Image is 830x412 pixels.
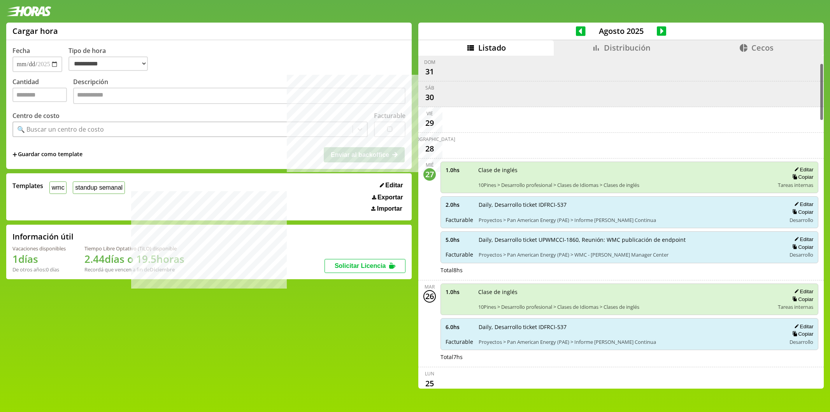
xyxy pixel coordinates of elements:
[73,181,125,194] button: standup semanal
[423,290,436,303] div: 26
[325,259,405,273] button: Solicitar Licencia
[790,251,813,258] span: Desarrollo
[12,231,74,242] h2: Información útil
[478,288,772,296] span: Clase de inglés
[425,283,435,290] div: mar
[446,216,473,224] span: Facturable
[778,181,813,188] span: Tareas internas
[792,236,813,243] button: Editar
[84,245,184,252] div: Tiempo Libre Optativo (TiLO) disponible
[478,303,772,310] span: 10Pines > Desarrollo profesional > Clases de Idiomas > Clases de inglés
[335,262,386,269] span: Solicitar Licencia
[377,205,402,212] span: Importar
[12,46,30,55] label: Fecha
[423,65,436,78] div: 31
[479,217,781,224] span: Proyectos > Pan American Energy (PAE) > Informe [PERSON_NAME] Continua
[12,245,66,252] div: Vacaciones disponibles
[790,209,813,215] button: Copiar
[6,6,51,16] img: logotipo
[423,377,436,389] div: 25
[423,91,436,104] div: 30
[84,266,184,273] div: Recordá que vencen a fin de
[423,168,436,181] div: 27
[12,252,66,266] h1: 1 días
[423,143,436,155] div: 28
[17,125,104,134] div: 🔍 Buscar un centro de costo
[790,217,813,224] span: Desarrollo
[586,26,657,36] span: Agosto 2025
[12,266,66,273] div: De otros años: 0 días
[12,77,73,106] label: Cantidad
[478,181,772,188] span: 10Pines > Desarrollo profesional > Clases de Idiomas > Clases de inglés
[424,59,435,65] div: dom
[790,296,813,303] button: Copiar
[68,46,154,72] label: Tipo de hora
[479,251,781,258] span: Proyectos > Pan American Energy (PAE) > WMC - [PERSON_NAME] Manager Center
[446,338,473,345] span: Facturable
[423,117,436,129] div: 29
[440,266,818,274] div: Total 8 hs
[446,288,473,296] span: 1.0 hs
[446,166,473,174] span: 1.0 hs
[73,88,405,104] textarea: Descripción
[479,323,781,331] span: Daily, Desarrollo ticket IDFRCI-537
[12,150,82,159] span: +Guardar como template
[426,162,434,168] div: mié
[404,136,455,143] div: [DEMOGRAPHIC_DATA]
[792,323,813,330] button: Editar
[440,353,818,361] div: Total 7 hs
[446,201,473,208] span: 2.0 hs
[377,194,403,201] span: Exportar
[49,181,67,194] button: wmc
[84,252,184,266] h1: 2.44 días o 19.5 horas
[792,288,813,295] button: Editar
[751,42,774,53] span: Cecos
[790,331,813,337] button: Copiar
[446,236,473,243] span: 5.0 hs
[446,323,473,331] span: 6.0 hs
[374,111,405,120] label: Facturable
[792,201,813,208] button: Editar
[790,244,813,250] button: Copiar
[73,77,405,106] label: Descripción
[370,194,405,201] button: Exportar
[790,338,813,345] span: Desarrollo
[479,338,781,345] span: Proyectos > Pan American Energy (PAE) > Informe [PERSON_NAME] Continua
[792,166,813,173] button: Editar
[778,303,813,310] span: Tareas internas
[479,236,781,243] span: Daily, Desarrollo ticket UPWMCCI-1860, Reunión: WMC publicación de endpoint
[426,110,433,117] div: vie
[790,174,813,180] button: Copiar
[12,26,58,36] h1: Cargar hora
[12,181,43,190] span: Templates
[68,56,148,71] select: Tipo de hora
[12,111,60,120] label: Centro de costo
[446,251,473,258] span: Facturable
[479,201,781,208] span: Daily, Desarrollo ticket IDFRCI-537
[150,266,175,273] b: Diciembre
[377,181,405,189] button: Editar
[478,166,772,174] span: Clase de inglés
[604,42,651,53] span: Distribución
[385,182,403,189] span: Editar
[478,42,506,53] span: Listado
[12,150,17,159] span: +
[12,88,67,102] input: Cantidad
[425,85,434,91] div: sáb
[425,370,434,377] div: lun
[418,56,824,387] div: scrollable content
